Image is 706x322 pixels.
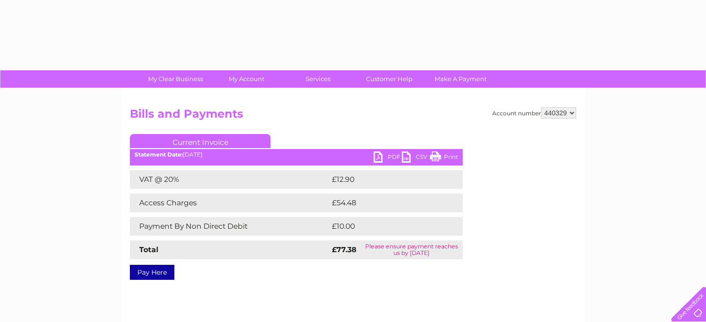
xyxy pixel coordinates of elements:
[130,170,330,189] td: VAT @ 20%
[135,151,183,158] b: Statement Date:
[130,194,330,212] td: Access Charges
[374,151,402,165] a: PDF
[351,70,428,88] a: Customer Help
[330,194,444,212] td: £54.48
[130,265,174,280] a: Pay Here
[330,170,443,189] td: £12.90
[130,217,330,236] td: Payment By Non Direct Debit
[130,151,463,158] div: [DATE]
[279,70,357,88] a: Services
[130,107,576,125] h2: Bills and Payments
[492,107,576,119] div: Account number
[137,70,214,88] a: My Clear Business
[330,217,443,236] td: £10.00
[422,70,499,88] a: Make A Payment
[139,245,158,254] strong: Total
[208,70,285,88] a: My Account
[130,134,270,148] a: Current Invoice
[430,151,458,165] a: Print
[360,240,463,259] td: Please ensure payment reaches us by [DATE]
[332,245,356,254] strong: £77.38
[402,151,430,165] a: CSV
